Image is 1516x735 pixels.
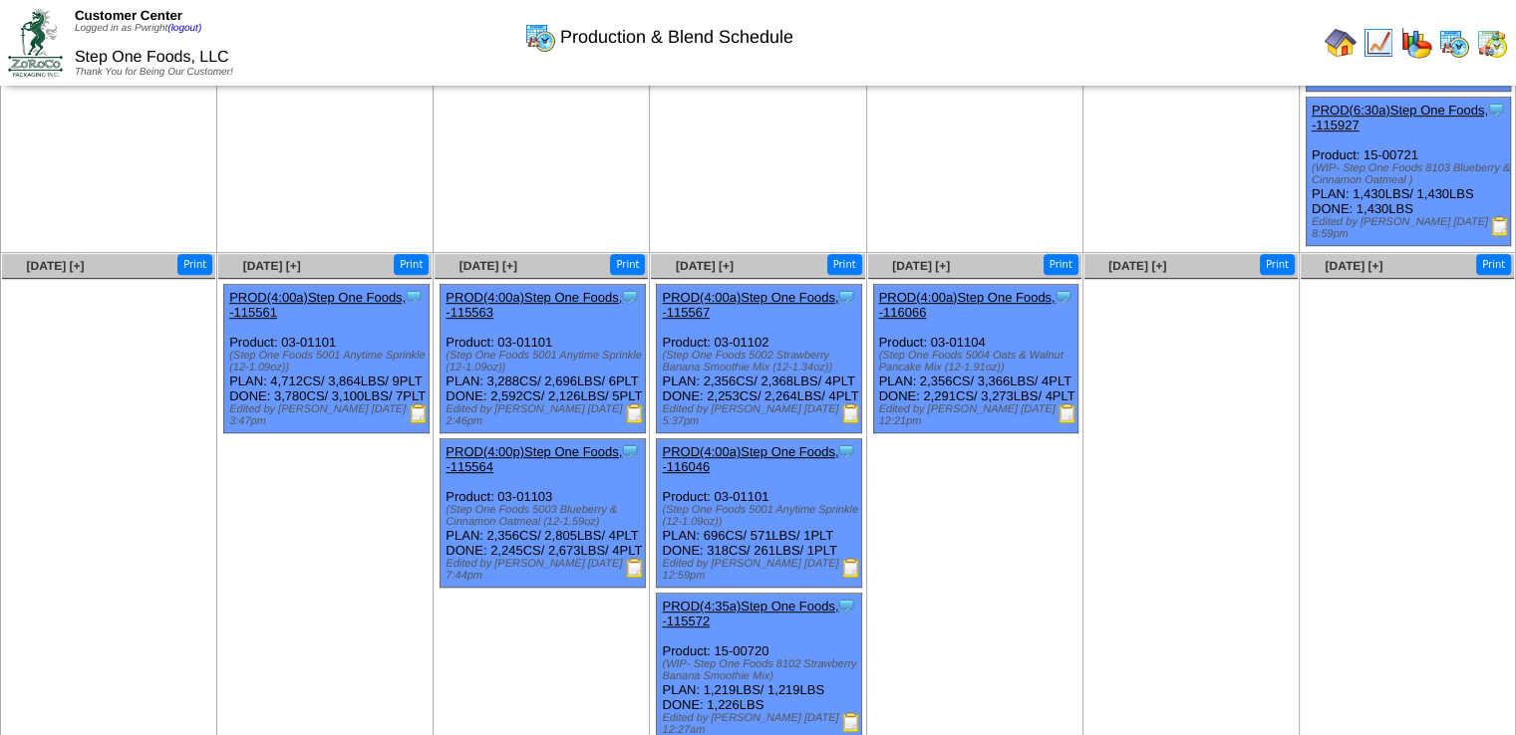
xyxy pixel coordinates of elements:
[26,259,84,273] a: [DATE] [+]
[1312,216,1511,240] div: Edited by [PERSON_NAME] [DATE] 8:59pm
[229,403,429,427] div: Edited by [PERSON_NAME] [DATE] 3:47pm
[1490,216,1510,236] img: Production Report
[75,49,229,66] span: Step One Foods, LLC
[662,290,838,320] a: PROD(4:00a)Step One Foods, -115567
[75,8,182,23] span: Customer Center
[662,658,861,682] div: (WIP- Step One Foods 8102 Strawberry Banana Smoothie Mix)
[1476,254,1511,275] button: Print
[657,439,862,588] div: Product: 03-01101 PLAN: 696CS / 571LBS / 1PLT DONE: 318CS / 261LBS / 1PLT
[625,403,645,423] img: Production Report
[662,350,861,373] div: (Step One Foods 5002 Strawberry Banana Smoothie Mix (12-1.34oz))
[459,259,517,273] a: [DATE] [+]
[409,403,429,423] img: Production Report
[662,504,861,528] div: (Step One Foods 5001 Anytime Sprinkle (12-1.09oz))
[625,558,645,578] img: Production Report
[441,285,646,433] div: Product: 03-01101 PLAN: 3,288CS / 2,696LBS / 6PLT DONE: 2,592CS / 2,126LBS / 5PLT
[1325,27,1357,59] img: home.gif
[446,558,645,582] div: Edited by [PERSON_NAME] [DATE] 7:44pm
[224,285,430,433] div: Product: 03-01101 PLAN: 4,712CS / 3,864LBS / 9PLT DONE: 3,780CS / 3,100LBS / 7PLT
[1486,100,1506,120] img: Tooltip
[827,254,862,275] button: Print
[524,21,556,53] img: calendarprod.gif
[657,285,862,433] div: Product: 03-01102 PLAN: 2,356CS / 2,368LBS / 4PLT DONE: 2,253CS / 2,264LBS / 4PLT
[610,254,645,275] button: Print
[75,23,201,34] span: Logged in as Pwright
[836,596,856,615] img: Tooltip
[676,259,734,273] a: [DATE] [+]
[1058,403,1077,423] img: Production Report
[229,350,429,373] div: (Step One Foods 5001 Anytime Sprinkle (12-1.09oz))
[873,285,1078,433] div: Product: 03-01104 PLAN: 2,356CS / 3,366LBS / 4PLT DONE: 2,291CS / 3,273LBS / 4PLT
[177,254,212,275] button: Print
[1306,98,1511,246] div: Product: 15-00721 PLAN: 1,430LBS / 1,430LBS DONE: 1,430LBS
[879,290,1056,320] a: PROD(4:00a)Step One Foods, -116066
[394,254,429,275] button: Print
[662,599,838,628] a: PROD(4:35a)Step One Foods, -115572
[662,444,838,474] a: PROD(4:00a)Step One Foods, -116046
[446,504,645,528] div: (Step One Foods 5003 Blueberry & Cinnamon Oatmeal (12-1.59oz)
[1400,27,1432,59] img: graph.gif
[841,403,861,423] img: Production Report
[560,27,793,48] span: Production & Blend Schedule
[441,439,646,588] div: Product: 03-01103 PLAN: 2,356CS / 2,805LBS / 4PLT DONE: 2,245CS / 2,673LBS / 4PLT
[229,290,406,320] a: PROD(4:00a)Step One Foods, -115561
[662,558,861,582] div: Edited by [PERSON_NAME] [DATE] 12:59pm
[1325,259,1382,273] a: [DATE] [+]
[1312,162,1511,186] div: (WIP- Step One Foods 8103 Blueberry & Cinnamon Oatmeal )
[879,350,1078,373] div: (Step One Foods 5004 Oats & Walnut Pancake Mix (12-1.91oz))
[1438,27,1470,59] img: calendarprod.gif
[446,290,622,320] a: PROD(4:00a)Step One Foods, -115563
[836,287,856,307] img: Tooltip
[1054,287,1073,307] img: Tooltip
[75,67,233,78] span: Thank You for Being Our Customer!
[446,444,622,474] a: PROD(4:00p)Step One Foods, -115564
[1476,27,1508,59] img: calendarinout.gif
[243,259,301,273] a: [DATE] [+]
[446,350,645,373] div: (Step One Foods 5001 Anytime Sprinkle (12-1.09oz))
[1108,259,1166,273] a: [DATE] [+]
[879,403,1078,427] div: Edited by [PERSON_NAME] [DATE] 12:21pm
[404,287,424,307] img: Tooltip
[167,23,201,34] a: (logout)
[620,287,640,307] img: Tooltip
[662,403,861,427] div: Edited by [PERSON_NAME] [DATE] 5:37pm
[1044,254,1078,275] button: Print
[892,259,950,273] a: [DATE] [+]
[446,403,645,427] div: Edited by [PERSON_NAME] [DATE] 2:46pm
[841,558,861,578] img: Production Report
[836,441,856,461] img: Tooltip
[620,441,640,461] img: Tooltip
[841,712,861,732] img: Production Report
[1260,254,1295,275] button: Print
[1363,27,1394,59] img: line_graph.gif
[1312,103,1488,132] a: PROD(6:30a)Step One Foods, -115927
[8,9,63,76] img: ZoRoCo_Logo(Green%26Foil)%20jpg.webp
